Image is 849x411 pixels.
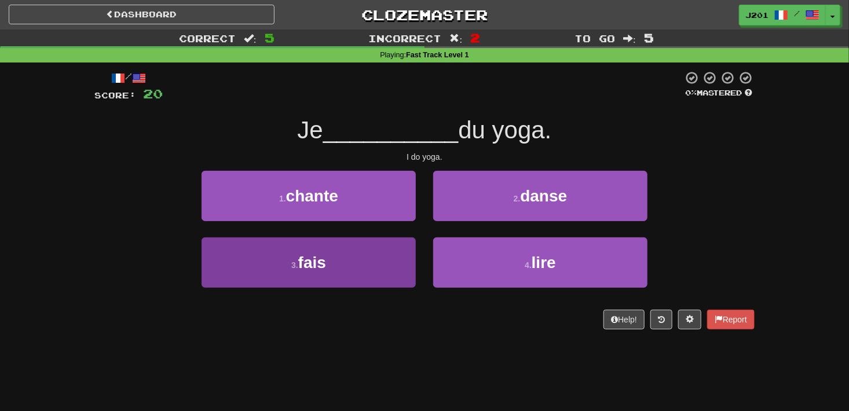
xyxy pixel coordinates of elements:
[292,5,558,25] a: Clozemaster
[286,187,338,205] span: chante
[202,171,416,221] button: 1.chante
[202,237,416,288] button: 3.fais
[623,34,636,43] span: :
[683,88,755,98] div: Mastered
[644,31,654,45] span: 5
[450,34,463,43] span: :
[143,86,163,101] span: 20
[794,9,800,17] span: /
[265,31,275,45] span: 5
[433,237,647,288] button: 4.lire
[244,34,257,43] span: :
[525,260,532,270] small: 4 .
[297,116,323,144] span: Je
[279,194,286,203] small: 1 .
[323,116,459,144] span: __________
[291,260,298,270] small: 3 .
[94,151,755,163] div: I do yoga.
[406,51,469,59] strong: Fast Track Level 1
[603,310,645,329] button: Help!
[745,10,769,20] span: J201
[685,88,697,97] span: 0 %
[514,194,521,203] small: 2 .
[94,90,136,100] span: Score:
[458,116,551,144] span: du yoga.
[532,254,556,271] span: lire
[739,5,826,25] a: J201 /
[179,32,236,44] span: Correct
[94,71,163,85] div: /
[650,310,672,329] button: Round history (alt+y)
[298,254,326,271] span: fais
[470,31,480,45] span: 2
[369,32,442,44] span: Incorrect
[574,32,615,44] span: To go
[9,5,275,24] a: Dashboard
[433,171,647,221] button: 2.danse
[520,187,567,205] span: danse
[707,310,755,329] button: Report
